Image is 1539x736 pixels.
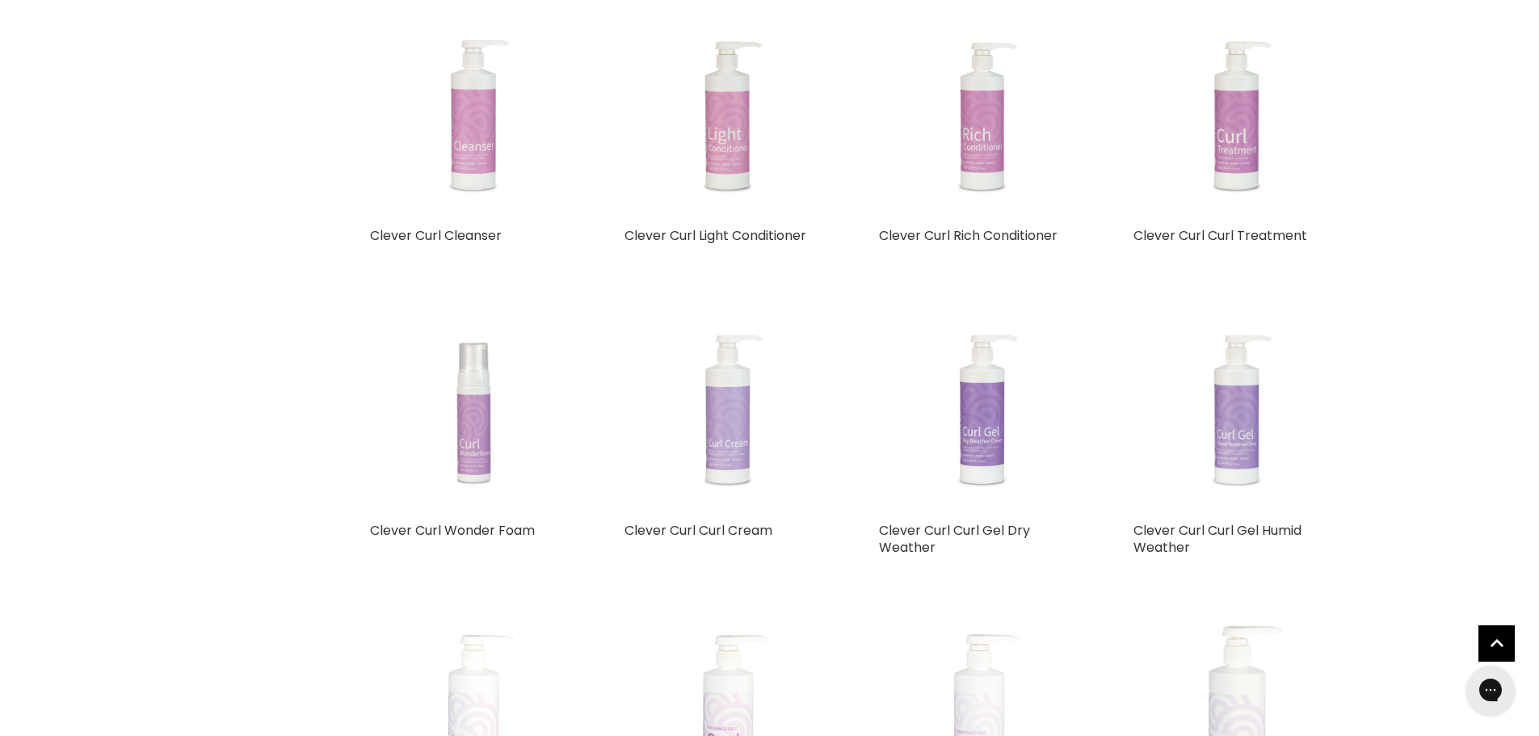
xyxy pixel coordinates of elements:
[370,308,576,514] a: Clever Curl Wonder Foam
[370,13,576,219] a: Clever Curl Cleanser
[879,521,1030,557] a: Clever Curl Curl Gel Dry Weather
[395,308,549,514] img: Clever Curl Wonder Foam
[1133,308,1339,514] a: Clever Curl Curl Gel Humid Weather
[370,226,502,245] a: Clever Curl Cleanser
[879,226,1058,245] a: Clever Curl Rich Conditioner
[624,13,830,219] a: Clever Curl Light Conditioner
[904,13,1058,219] img: Clever Curl Rich Conditioner
[650,308,804,514] img: Clever Curl Curl Cream
[650,13,804,219] img: Clever Curl Light Conditioner
[395,13,549,219] img: Clever Curl Cleanser
[1133,226,1307,245] a: Clever Curl Curl Treatment
[1158,308,1313,514] img: Clever Curl Curl Gel Humid Weather
[879,13,1085,219] a: Clever Curl Rich Conditioner
[370,521,535,540] a: Clever Curl Wonder Foam
[1133,521,1301,557] a: Clever Curl Curl Gel Humid Weather
[624,226,806,245] a: Clever Curl Light Conditioner
[1133,13,1339,219] a: Clever Curl Curl Treatment
[624,308,830,514] a: Clever Curl Curl Cream
[624,521,772,540] a: Clever Curl Curl Cream
[1458,660,1523,720] iframe: Gorgias live chat messenger
[1158,13,1313,219] img: Clever Curl Curl Treatment
[904,308,1058,514] img: Clever Curl Curl Gel Dry Weather
[879,308,1085,514] a: Clever Curl Curl Gel Dry Weather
